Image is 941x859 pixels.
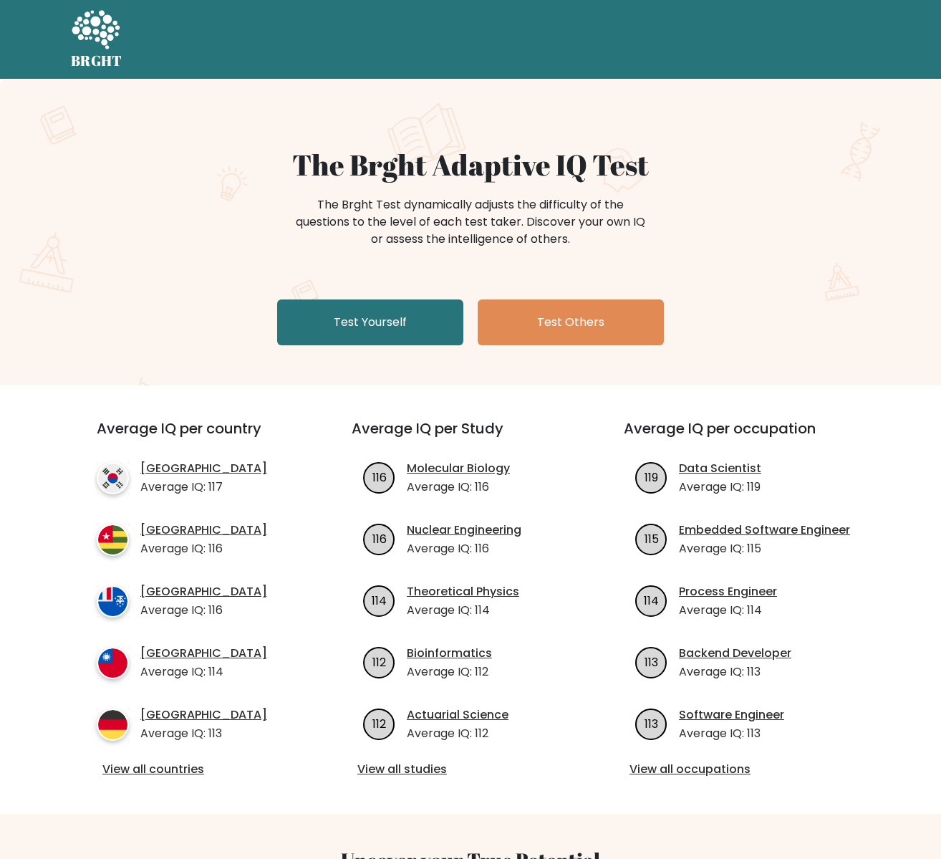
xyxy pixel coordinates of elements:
[140,540,267,557] p: Average IQ: 116
[407,479,510,496] p: Average IQ: 116
[624,420,862,454] h3: Average IQ per occupation
[679,460,761,477] a: Data Scientist
[679,706,784,724] a: Software Engineer
[679,479,761,496] p: Average IQ: 119
[679,663,791,681] p: Average IQ: 113
[140,522,267,539] a: [GEOGRAPHIC_DATA]
[679,645,791,662] a: Backend Developer
[645,469,658,485] text: 119
[679,583,777,600] a: Process Engineer
[407,706,508,724] a: Actuarial Science
[97,524,129,556] img: country
[140,460,267,477] a: [GEOGRAPHIC_DATA]
[679,602,777,619] p: Average IQ: 114
[140,645,267,662] a: [GEOGRAPHIC_DATA]
[407,522,521,539] a: Nuclear Engineering
[140,725,267,742] p: Average IQ: 113
[277,299,463,345] a: Test Yourself
[372,653,386,670] text: 112
[121,148,820,182] h1: The Brght Adaptive IQ Test
[140,479,267,496] p: Average IQ: 117
[372,715,386,731] text: 112
[679,540,850,557] p: Average IQ: 115
[71,6,122,73] a: BRGHT
[140,663,267,681] p: Average IQ: 114
[645,653,658,670] text: 113
[71,52,122,69] h5: BRGHT
[102,761,294,778] a: View all countries
[407,540,521,557] p: Average IQ: 116
[478,299,664,345] a: Test Others
[407,460,510,477] a: Molecular Biology
[407,645,492,662] a: Bioinformatics
[644,592,659,608] text: 114
[372,530,387,547] text: 116
[291,196,650,248] div: The Brght Test dynamically adjusts the difficulty of the questions to the level of each test take...
[140,602,267,619] p: Average IQ: 116
[407,663,492,681] p: Average IQ: 112
[645,715,658,731] text: 113
[97,585,129,618] img: country
[372,592,387,608] text: 114
[97,462,129,494] img: country
[357,761,584,778] a: View all studies
[97,709,129,741] img: country
[407,602,519,619] p: Average IQ: 114
[140,583,267,600] a: [GEOGRAPHIC_DATA]
[372,469,387,485] text: 116
[679,725,784,742] p: Average IQ: 113
[352,420,589,454] h3: Average IQ per Study
[407,583,519,600] a: Theoretical Physics
[140,706,267,724] a: [GEOGRAPHIC_DATA]
[645,530,659,547] text: 115
[97,647,129,679] img: country
[407,725,508,742] p: Average IQ: 112
[629,761,856,778] a: View all occupations
[679,522,850,539] a: Embedded Software Engineer
[97,420,300,454] h3: Average IQ per country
